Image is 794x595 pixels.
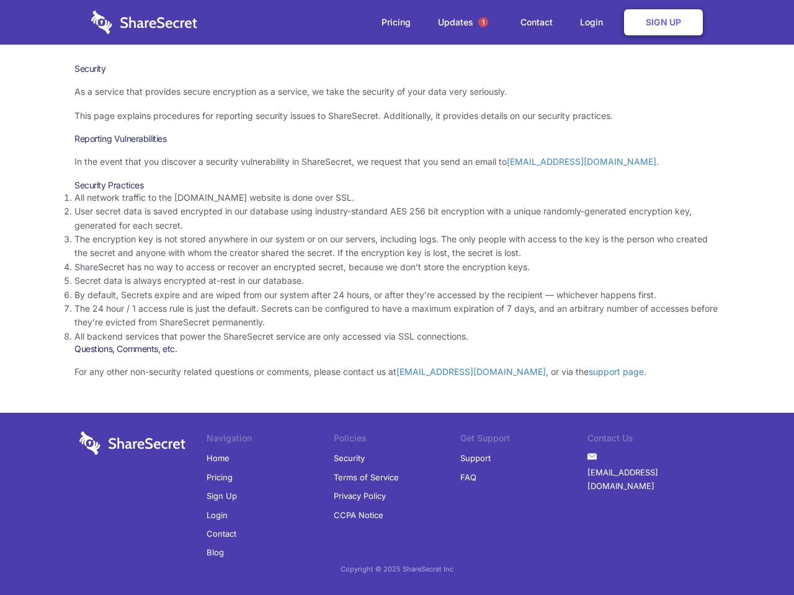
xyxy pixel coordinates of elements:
[334,468,399,487] a: Terms of Service
[207,543,224,562] a: Blog
[334,449,365,467] a: Security
[74,302,720,330] li: The 24 hour / 1 access rule is just the default. Secrets can be configured to have a maximum expi...
[74,288,720,302] li: By default, Secrets expire and are wiped from our system after 24 hours, or after they’re accesse...
[587,431,715,449] li: Contact Us
[589,366,644,377] a: support page
[74,63,720,74] h1: Security
[396,366,546,377] a: [EMAIL_ADDRESS][DOMAIN_NAME]
[74,205,720,232] li: User secret data is saved encrypted in our database using industry-standard AES 256 bit encryptio...
[74,180,720,191] h3: Security Practices
[460,449,491,467] a: Support
[74,274,720,288] li: Secret data is always encrypted at-rest in our database.
[207,449,230,467] a: Home
[207,468,233,487] a: Pricing
[74,330,720,343] li: All backend services that power the ShareSecret service are only accessed via SSL connections.
[624,9,703,35] a: Sign Up
[207,487,237,505] a: Sign Up
[74,260,720,274] li: ShareSecret has no way to access or recover an encrypted secret, because we don’t store the encry...
[74,85,720,99] p: As a service that provides secure encryption as a service, we take the security of your data very...
[507,156,656,167] a: [EMAIL_ADDRESS][DOMAIN_NAME]
[207,431,334,449] li: Navigation
[369,3,423,42] a: Pricing
[74,191,720,205] li: All network traffic to the [DOMAIN_NAME] website is done over SSL.
[207,524,236,543] a: Contact
[79,431,185,455] img: logo-wordmark-white-trans-d4663122ce5f474addd5e946df7df03e33cb6a1c49d2221995e7729f52c070b2.svg
[587,463,715,496] a: [EMAIL_ADDRESS][DOMAIN_NAME]
[460,468,476,487] a: FAQ
[74,109,720,123] p: This page explains procedures for reporting security issues to ShareSecret. Additionally, it prov...
[334,431,461,449] li: Policies
[508,3,565,42] a: Contact
[460,431,587,449] li: Get Support
[74,232,720,260] li: The encryption key is not stored anywhere in our system or on our servers, including logs. The on...
[91,11,197,34] img: logo-wordmark-white-trans-d4663122ce5f474addd5e946df7df03e33cb6a1c49d2221995e7729f52c070b2.svg
[334,487,386,505] a: Privacy Policy
[568,3,622,42] a: Login
[478,17,488,27] span: 1
[334,506,383,524] a: CCPA Notice
[74,133,720,144] h3: Reporting Vulnerabilities
[74,343,720,355] h3: Questions, Comments, etc.
[207,506,228,524] a: Login
[74,155,720,169] p: In the event that you discover a security vulnerability in ShareSecret, we request that you send ...
[74,365,720,379] p: For any other non-security related questions or comments, please contact us at , or via the .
